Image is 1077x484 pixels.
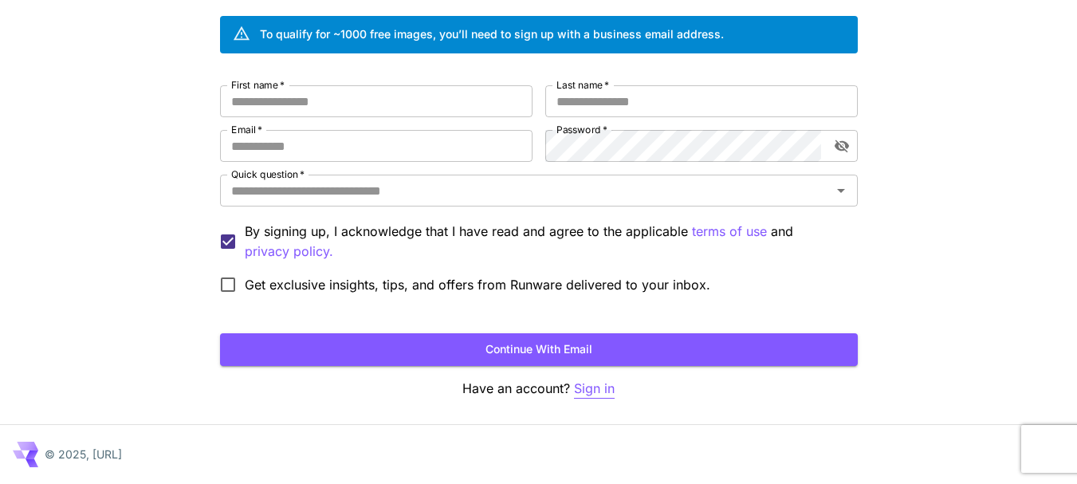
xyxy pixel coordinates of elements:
[220,333,858,366] button: Continue with email
[830,179,852,202] button: Open
[556,123,607,136] label: Password
[692,222,767,242] button: By signing up, I acknowledge that I have read and agree to the applicable and privacy policy.
[245,242,333,262] p: privacy policy.
[574,379,615,399] button: Sign in
[556,78,609,92] label: Last name
[220,379,858,399] p: Have an account?
[692,222,767,242] p: terms of use
[260,26,724,42] div: To qualify for ~1000 free images, you’ll need to sign up with a business email address.
[245,275,710,294] span: Get exclusive insights, tips, and offers from Runware delivered to your inbox.
[231,123,262,136] label: Email
[245,242,333,262] button: By signing up, I acknowledge that I have read and agree to the applicable terms of use and
[45,446,122,462] p: © 2025, [URL]
[827,132,856,160] button: toggle password visibility
[231,167,305,181] label: Quick question
[231,78,285,92] label: First name
[245,222,845,262] p: By signing up, I acknowledge that I have read and agree to the applicable and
